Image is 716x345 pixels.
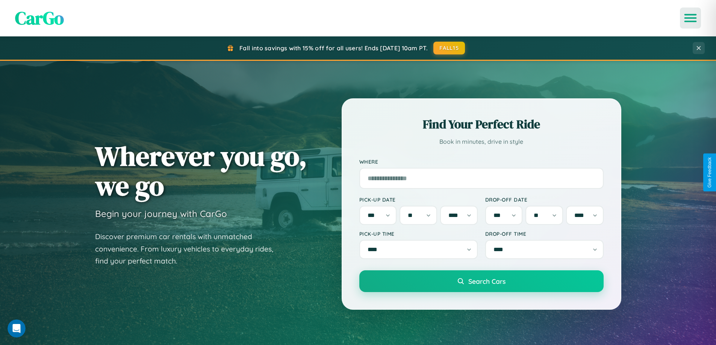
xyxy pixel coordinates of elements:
[15,6,64,30] span: CarGo
[485,231,604,237] label: Drop-off Time
[95,231,283,267] p: Discover premium car rentals with unmatched convenience. From luxury vehicles to everyday rides, ...
[433,42,465,54] button: FALL15
[95,208,227,219] h3: Begin your journey with CarGo
[707,157,712,188] div: Give Feedback
[359,136,604,147] p: Book in minutes, drive in style
[680,8,701,29] button: Open menu
[95,141,307,200] h1: Wherever you go, we go
[359,270,604,292] button: Search Cars
[8,319,26,337] iframe: Intercom live chat
[485,196,604,203] label: Drop-off Date
[239,44,428,52] span: Fall into savings with 15% off for all users! Ends [DATE] 10am PT.
[359,158,604,165] label: Where
[468,277,506,285] span: Search Cars
[359,116,604,133] h2: Find Your Perfect Ride
[359,196,478,203] label: Pick-up Date
[359,231,478,237] label: Pick-up Time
